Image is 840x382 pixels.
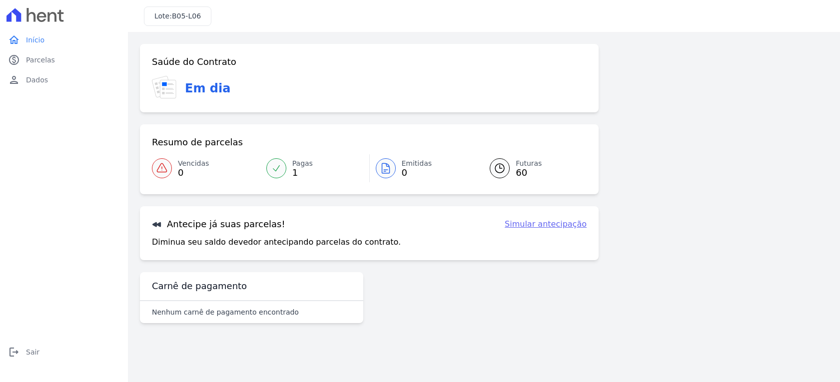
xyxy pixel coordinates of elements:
[516,158,542,169] span: Futuras
[292,169,313,177] span: 1
[4,342,124,362] a: logoutSair
[152,56,236,68] h3: Saúde do Contrato
[26,347,39,357] span: Sair
[8,74,20,86] i: person
[478,154,587,182] a: Futuras 60
[4,70,124,90] a: personDados
[152,136,243,148] h3: Resumo de parcelas
[152,307,299,317] p: Nenhum carnê de pagamento encontrado
[4,30,124,50] a: homeInício
[172,12,201,20] span: B05-L06
[260,154,369,182] a: Pagas 1
[152,218,285,230] h3: Antecipe já suas parcelas!
[178,169,209,177] span: 0
[402,169,432,177] span: 0
[26,55,55,65] span: Parcelas
[4,50,124,70] a: paidParcelas
[26,75,48,85] span: Dados
[26,35,44,45] span: Início
[8,34,20,46] i: home
[152,236,401,248] p: Diminua seu saldo devedor antecipando parcelas do contrato.
[292,158,313,169] span: Pagas
[516,169,542,177] span: 60
[370,154,478,182] a: Emitidas 0
[185,79,230,97] h3: Em dia
[402,158,432,169] span: Emitidas
[8,346,20,358] i: logout
[154,11,201,21] h3: Lote:
[178,158,209,169] span: Vencidas
[152,280,247,292] h3: Carnê de pagamento
[8,54,20,66] i: paid
[505,218,587,230] a: Simular antecipação
[152,154,260,182] a: Vencidas 0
